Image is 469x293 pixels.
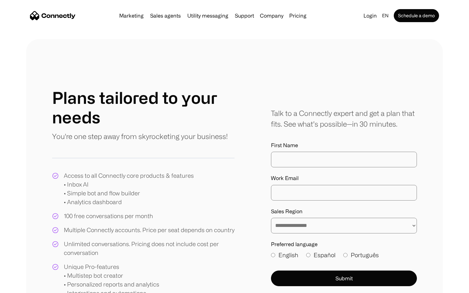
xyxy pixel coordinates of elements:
input: Español [306,253,310,257]
a: home [30,11,76,21]
input: English [271,253,275,257]
label: Work Email [271,175,417,181]
div: Access to all Connectly core products & features • Inbox AI • Simple bot and flow builder • Analy... [64,171,194,206]
label: Español [306,251,335,259]
ul: Language list [13,282,39,291]
div: Company [260,11,283,20]
div: en [379,11,392,20]
aside: Language selected: English [7,281,39,291]
a: Support [232,13,257,18]
a: Utility messaging [185,13,231,18]
a: Login [361,11,379,20]
button: Submit [271,271,417,286]
label: First Name [271,142,417,148]
div: Company [258,11,285,20]
input: Português [343,253,348,257]
label: Português [343,251,379,259]
div: Multiple Connectly accounts. Price per seat depends on country [64,226,234,234]
h1: Plans tailored to your needs [52,88,234,127]
label: Sales Region [271,208,417,215]
a: Schedule a demo [394,9,439,22]
a: Pricing [287,13,309,18]
div: Unlimited conversations. Pricing does not include cost per conversation [64,240,234,257]
div: Talk to a Connectly expert and get a plan that fits. See what’s possible—in 30 minutes. [271,108,417,129]
div: en [382,11,389,20]
label: English [271,251,298,259]
div: 100 free conversations per month [64,212,153,220]
a: Marketing [117,13,146,18]
label: Preferred language [271,241,417,247]
a: Sales agents [148,13,183,18]
p: You're one step away from skyrocketing your business! [52,131,228,142]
